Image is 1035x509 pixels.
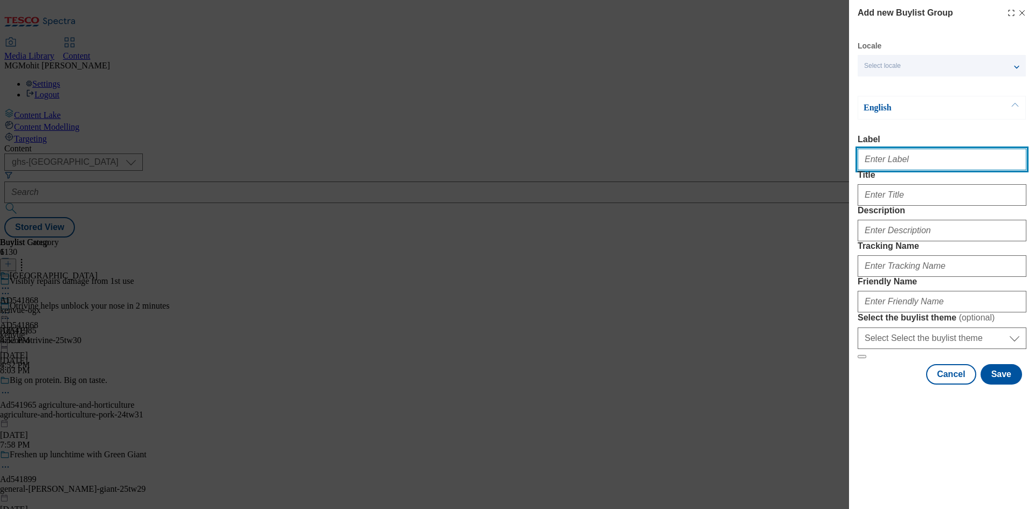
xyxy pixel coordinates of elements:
[858,149,1026,170] input: Enter Label
[864,102,977,113] p: English
[858,277,1026,287] label: Friendly Name
[858,312,1026,323] label: Select the buylist theme
[981,364,1022,385] button: Save
[858,241,1026,251] label: Tracking Name
[864,62,901,70] span: Select locale
[858,255,1026,277] input: Enter Tracking Name
[858,55,1026,76] button: Select locale
[926,364,976,385] button: Cancel
[858,43,881,49] label: Locale
[858,220,1026,241] input: Enter Description
[858,6,953,19] h4: Add new Buylist Group
[858,206,1026,215] label: Description
[858,184,1026,206] input: Enter Title
[858,135,1026,144] label: Label
[959,313,995,322] span: ( optional )
[858,291,1026,312] input: Enter Friendly Name
[858,170,1026,180] label: Title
